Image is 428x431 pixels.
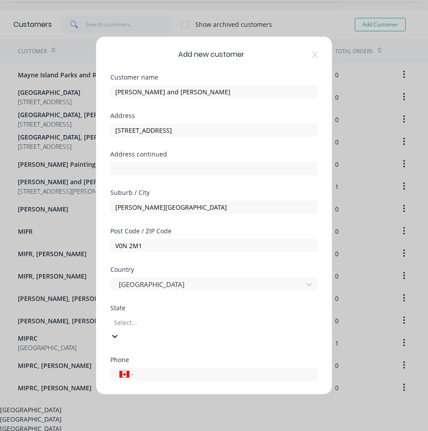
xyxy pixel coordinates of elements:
[110,151,318,157] div: Address continued
[110,113,318,119] div: Address
[110,190,318,196] div: Suburb / City
[110,266,318,273] div: Country
[178,49,244,60] span: Add new customer
[110,305,318,311] div: State
[110,228,318,234] div: Post Code / ZIP Code
[110,357,318,363] div: Phone
[110,74,318,80] div: Customer name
